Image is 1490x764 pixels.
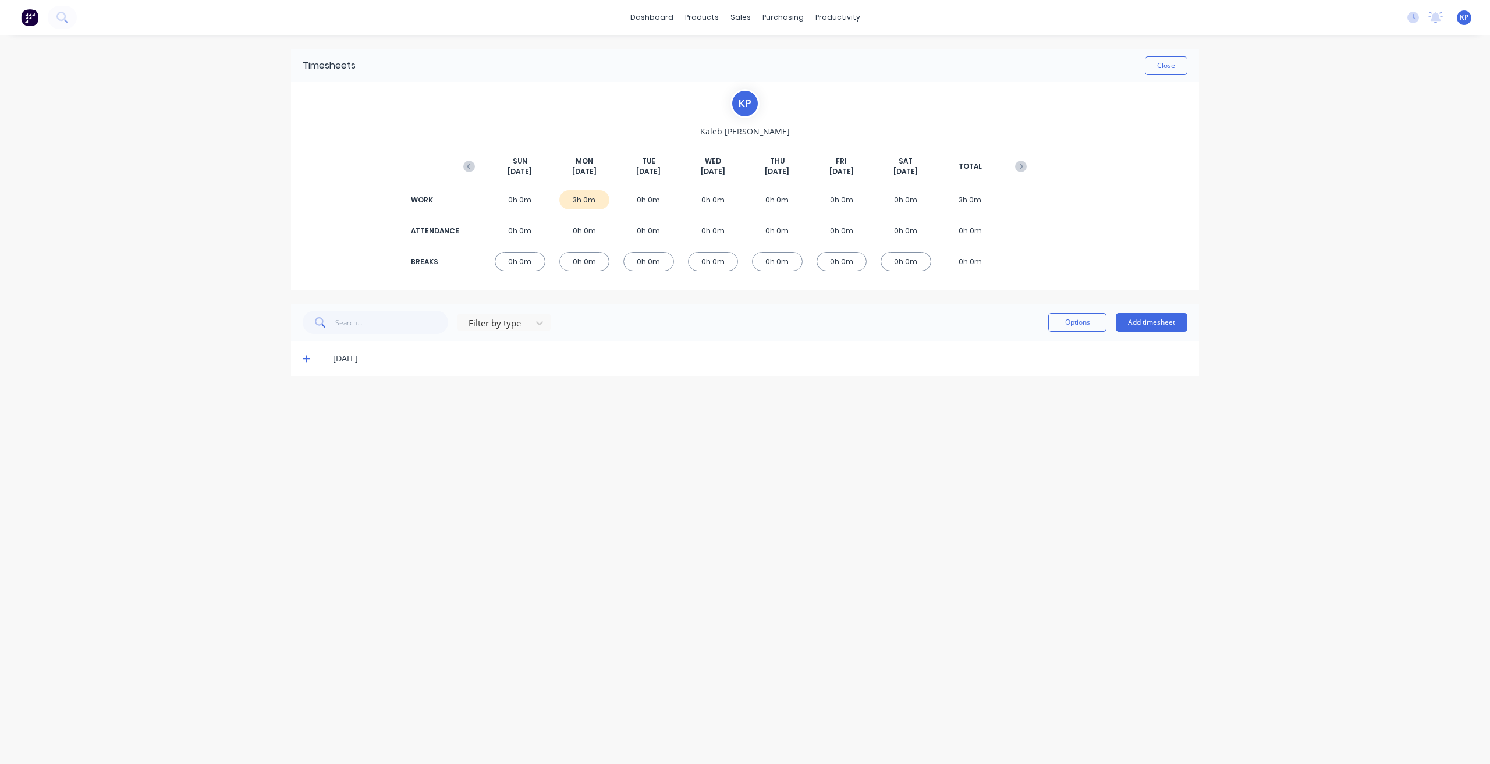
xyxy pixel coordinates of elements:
[623,221,674,240] div: 0h 0m
[623,252,674,271] div: 0h 0m
[688,221,739,240] div: 0h 0m
[559,190,610,209] div: 3h 0m
[893,166,918,177] span: [DATE]
[881,221,931,240] div: 0h 0m
[333,352,1187,365] div: [DATE]
[623,190,674,209] div: 0h 0m
[817,252,867,271] div: 0h 0m
[411,226,457,236] div: ATTENDANCE
[513,156,527,166] span: SUN
[829,166,854,177] span: [DATE]
[21,9,38,26] img: Factory
[636,166,661,177] span: [DATE]
[335,311,449,334] input: Search...
[730,89,760,118] div: K P
[881,252,931,271] div: 0h 0m
[752,190,803,209] div: 0h 0m
[495,221,545,240] div: 0h 0m
[765,166,789,177] span: [DATE]
[1048,313,1106,332] button: Options
[1460,12,1468,23] span: KP
[725,9,757,26] div: sales
[576,156,593,166] span: MON
[688,190,739,209] div: 0h 0m
[959,161,982,172] span: TOTAL
[572,166,597,177] span: [DATE]
[625,9,679,26] a: dashboard
[303,59,356,73] div: Timesheets
[495,252,545,271] div: 0h 0m
[705,156,721,166] span: WED
[752,252,803,271] div: 0h 0m
[559,252,610,271] div: 0h 0m
[899,156,913,166] span: SAT
[688,252,739,271] div: 0h 0m
[411,195,457,205] div: WORK
[559,221,610,240] div: 0h 0m
[945,190,996,209] div: 3h 0m
[945,221,996,240] div: 0h 0m
[752,221,803,240] div: 0h 0m
[700,125,790,137] span: Kaleb [PERSON_NAME]
[508,166,532,177] span: [DATE]
[757,9,810,26] div: purchasing
[945,252,996,271] div: 0h 0m
[810,9,866,26] div: productivity
[1116,313,1187,332] button: Add timesheet
[817,221,867,240] div: 0h 0m
[679,9,725,26] div: products
[411,257,457,267] div: BREAKS
[1145,56,1187,75] button: Close
[881,190,931,209] div: 0h 0m
[817,190,867,209] div: 0h 0m
[701,166,725,177] span: [DATE]
[495,190,545,209] div: 0h 0m
[836,156,847,166] span: FRI
[770,156,785,166] span: THU
[642,156,655,166] span: TUE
